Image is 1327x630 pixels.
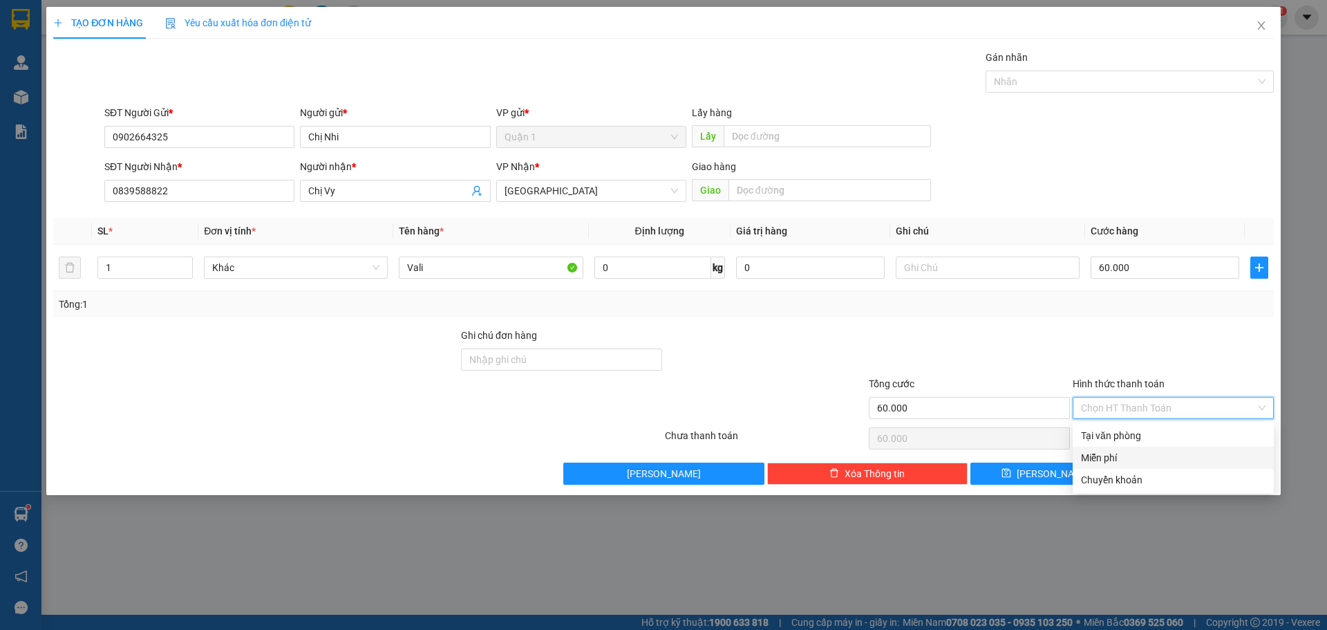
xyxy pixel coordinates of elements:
img: logo.jpg [7,7,55,55]
div: Tổng: 1 [59,297,512,312]
div: Người gửi [300,105,490,120]
span: SL [97,225,109,237]
button: save[PERSON_NAME] [970,463,1120,485]
span: [PERSON_NAME] [627,466,701,481]
li: VP [GEOGRAPHIC_DATA] [95,59,184,104]
div: SĐT Người Nhận [104,159,294,174]
div: VP gửi [496,105,686,120]
div: Chưa thanh toán [663,428,867,452]
input: Dọc đường [728,179,931,201]
li: Bình Minh Tải [7,7,200,33]
li: VP [GEOGRAPHIC_DATA] [7,59,95,104]
div: SĐT Người Gửi [104,105,294,120]
label: Ghi chú đơn hàng [461,330,537,341]
span: Giá trị hàng [736,225,787,237]
span: Lấy hàng [692,107,732,118]
span: Tên hàng [399,225,444,237]
span: Lấy [692,125,724,147]
input: Ghi Chú [896,257,1080,279]
span: Quận 1 [505,127,678,147]
span: Xóa Thông tin [845,466,905,481]
label: Gán nhãn [986,52,1028,63]
input: Ghi chú đơn hàng [461,349,662,371]
span: Khác [212,257,379,278]
span: kg [711,257,725,279]
span: Giao [692,179,728,201]
span: [PERSON_NAME] [1017,466,1091,481]
span: TẠO ĐƠN HÀNG [53,17,143,28]
span: delete [829,468,839,479]
div: Miễn phí [1081,450,1265,465]
span: Tổng cước [869,378,914,389]
button: delete [59,257,81,279]
button: plus [1250,257,1268,279]
th: Ghi chú [890,218,1085,245]
img: icon [165,18,176,29]
span: Đơn vị tính [204,225,256,237]
button: deleteXóa Thông tin [767,463,968,485]
input: 0 [736,257,885,279]
span: user-add [471,185,482,196]
span: plus [1251,262,1268,273]
span: Nha Trang [505,180,678,201]
span: Yêu cầu xuất hóa đơn điện tử [165,17,311,28]
label: Hình thức thanh toán [1073,378,1165,389]
span: Định lượng [635,225,684,237]
span: save [1001,468,1011,479]
div: Tại văn phòng [1081,428,1265,443]
button: [PERSON_NAME] [563,463,764,485]
input: VD: Bàn, Ghế [399,257,583,279]
span: Giao hàng [692,161,736,172]
button: Close [1242,7,1281,46]
span: plus [53,18,63,28]
span: VP Nhận [496,161,535,172]
input: Dọc đường [724,125,931,147]
span: Cước hàng [1091,225,1138,237]
span: close [1256,20,1267,31]
div: Chuyển khoản [1081,472,1265,488]
div: Người nhận [300,159,490,174]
